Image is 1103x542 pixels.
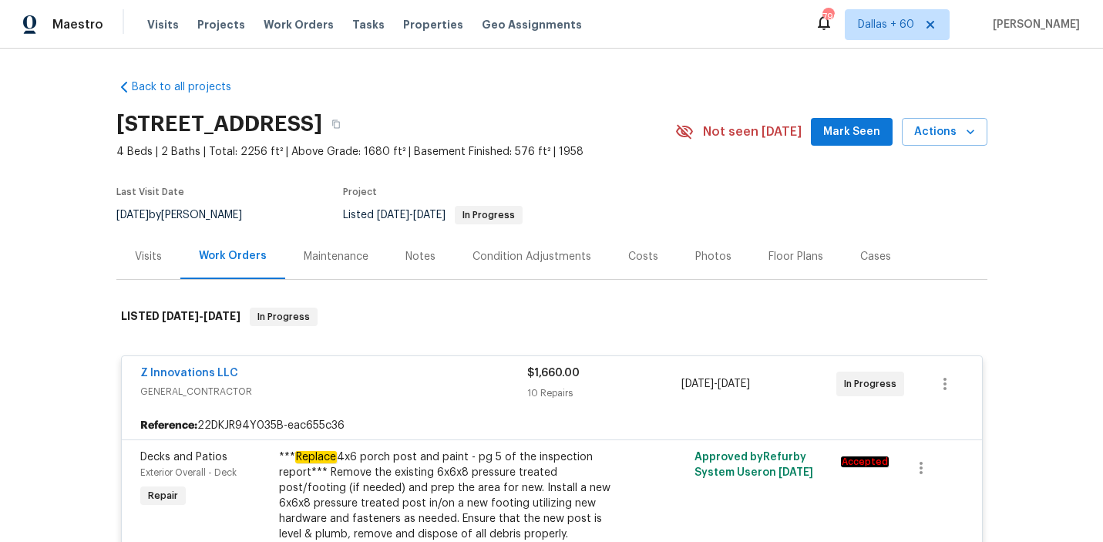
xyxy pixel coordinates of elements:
span: Projects [197,17,245,32]
div: Costs [628,249,658,264]
div: by [PERSON_NAME] [116,206,261,224]
span: Tasks [352,19,385,30]
span: Approved by Refurby System User on [694,452,813,478]
a: Back to all projects [116,79,264,95]
div: 22DKJR94Y035B-eac655c36 [122,412,982,439]
span: Exterior Overall - Deck [140,468,237,477]
span: [DATE] [681,379,714,389]
span: In Progress [251,309,316,325]
span: Decks and Patios [140,452,227,463]
div: Work Orders [199,248,267,264]
span: - [681,376,750,392]
span: GENERAL_CONTRACTOR [140,384,527,399]
span: [DATE] [377,210,409,221]
div: LISTED [DATE]-[DATE]In Progress [116,292,987,342]
button: Mark Seen [811,118,893,146]
span: - [377,210,446,221]
button: Actions [902,118,987,146]
div: Photos [695,249,731,264]
span: In Progress [456,210,521,220]
div: *** 4x6 porch post and paint - pg 5 of the inspection report*** Remove the existing 6x6x8 pressur... [279,449,617,542]
span: Geo Assignments [482,17,582,32]
span: Properties [403,17,463,32]
b: Reference: [140,418,197,433]
div: Maintenance [304,249,368,264]
span: Project [343,187,377,197]
span: [DATE] [718,379,750,389]
span: Listed [343,210,523,221]
button: Copy Address [322,110,350,138]
span: Maestro [52,17,103,32]
span: [DATE] [116,210,149,221]
a: Z Innovations LLC [140,368,238,379]
div: Cases [860,249,891,264]
em: Replace [295,451,337,463]
span: [DATE] [162,311,199,321]
span: Visits [147,17,179,32]
span: [DATE] [778,467,813,478]
div: Notes [405,249,435,264]
span: [DATE] [413,210,446,221]
span: Repair [142,488,184,503]
span: Dallas + 60 [858,17,914,32]
em: Accepted [841,456,889,467]
div: Condition Adjustments [472,249,591,264]
span: - [162,311,240,321]
span: Mark Seen [823,123,880,142]
h2: [STREET_ADDRESS] [116,116,322,132]
span: 4 Beds | 2 Baths | Total: 2256 ft² | Above Grade: 1680 ft² | Basement Finished: 576 ft² | 1958 [116,144,675,160]
span: [PERSON_NAME] [987,17,1080,32]
h6: LISTED [121,308,240,326]
span: Actions [914,123,975,142]
span: [DATE] [203,311,240,321]
span: Not seen [DATE] [703,124,802,140]
span: In Progress [844,376,903,392]
div: 10 Repairs [527,385,682,401]
span: Work Orders [264,17,334,32]
div: 790 [822,9,833,25]
span: Last Visit Date [116,187,184,197]
span: $1,660.00 [527,368,580,379]
div: Visits [135,249,162,264]
div: Floor Plans [768,249,823,264]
